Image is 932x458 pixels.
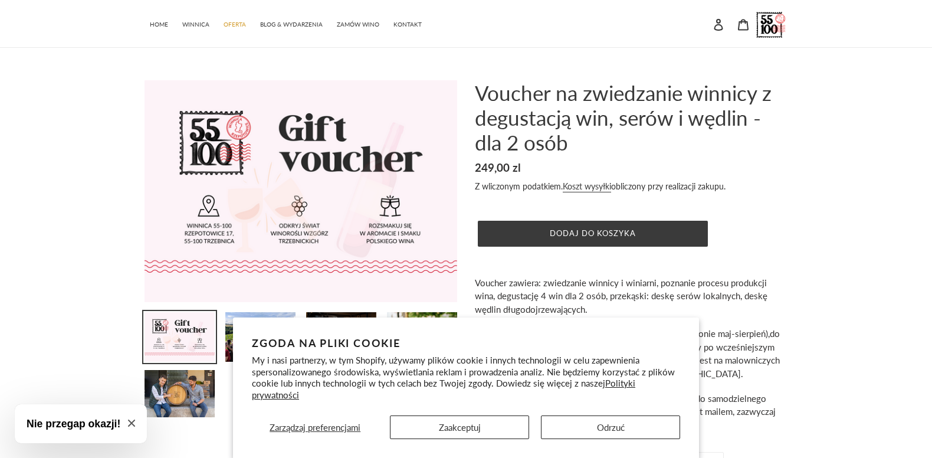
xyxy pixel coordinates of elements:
a: OFERTA [218,15,252,32]
span: OFERTA [224,21,246,28]
a: HOME [144,15,174,32]
span: 249,00 zl [475,161,521,174]
a: KONTAKT [388,15,428,32]
img: Załaduj obraz do przeglądarki galerii, Voucher na zwiedzanie winnicy z degustacją win, serów i wę... [143,369,216,418]
a: Polityki prywatności [252,378,635,400]
h2: Zgoda na pliki cookie [252,336,680,349]
span: ZAMÓW WINO [337,21,379,28]
button: Odrzuć [541,416,680,439]
p: Voucher zawiera: zwiedzanie winnicy i winiarni, poznanie procesu produkcji wina, degustację 4 win... [475,276,787,316]
span: BLOG & WYDARZENIA [260,21,323,28]
button: Zarządzaj preferencjami [252,416,378,439]
button: Dodaj do koszyka [478,221,708,247]
div: Z wliczonym podatkiem. obliczony przy realizacji zakupu. [475,180,787,192]
a: WINNICA [176,15,215,32]
img: Załaduj obraz do przeglądarki galerii, Voucher na zwiedzanie winnicy z degustacją win, serów i wę... [143,311,216,363]
img: Załaduj obraz do przeglądarki galerii, Voucher na zwiedzanie winnicy z degustacją win, serów i wę... [305,311,378,363]
a: BLOG & WYDARZENIA [254,15,329,32]
span: HOME [150,21,168,28]
a: Koszt wysyłki [563,181,611,192]
button: Zaakceptuj [390,416,529,439]
span: WINNICA [182,21,209,28]
h1: Voucher na zwiedzanie winnicy z degustacją win, serów i wędlin - dla 2 osób [475,80,787,155]
img: Załaduj obraz do przeglądarki galerii, Voucher na zwiedzanie winnicy z degustacją win, serów i wę... [224,311,297,363]
a: ZAMÓW WINO [331,15,385,32]
span: Zarządzaj preferencjami [270,422,360,433]
img: Załaduj obraz do przeglądarki galerii, Voucher na zwiedzanie winnicy z degustacją win, serów i wę... [386,311,458,363]
span: Dodaj do koszyka [550,228,636,238]
p: My i nasi partnerzy, w tym Shopify, używamy plików cookie i innych technologii w celu zapewnienia... [252,355,680,401]
span: KONTAKT [393,21,422,28]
